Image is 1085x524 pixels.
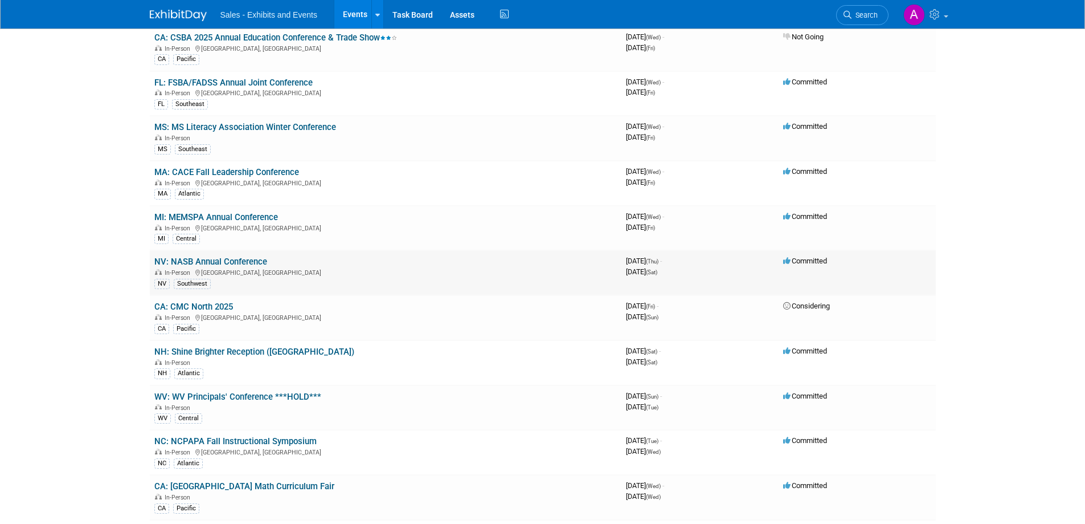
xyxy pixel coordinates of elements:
img: In-Person Event [155,90,162,95]
img: In-Person Event [155,45,162,51]
span: [DATE] [626,167,664,176]
span: In-Person [165,45,194,52]
img: In-Person Event [155,135,162,140]
span: (Wed) [646,169,661,175]
span: - [660,436,662,445]
span: (Wed) [646,124,661,130]
div: [GEOGRAPHIC_DATA], [GEOGRAPHIC_DATA] [154,447,617,456]
div: Atlantic [174,368,203,379]
span: (Wed) [646,449,661,455]
span: (Fri) [646,303,655,310]
div: Southeast [175,144,211,155]
div: MA [154,189,171,199]
span: Committed [783,436,827,445]
span: [DATE] [626,78,664,86]
a: MS: MS Literacy Association Winter Conference [154,122,336,132]
span: [DATE] [626,302,658,310]
span: - [657,302,658,310]
a: WV: WV Principals' Conference ***HOLD*** [154,392,321,402]
span: [DATE] [626,133,655,141]
span: [DATE] [626,392,662,400]
span: In-Person [165,359,194,367]
span: - [662,481,664,490]
img: In-Person Event [155,359,162,365]
img: In-Person Event [155,494,162,499]
span: - [662,33,664,41]
img: In-Person Event [155,314,162,320]
span: - [662,167,664,176]
span: (Wed) [646,494,661,500]
span: In-Person [165,90,194,97]
span: Search [851,11,878,19]
span: Committed [783,167,827,176]
span: Not Going [783,33,824,41]
span: [DATE] [626,492,661,501]
span: (Sun) [646,314,658,320]
span: In-Person [165,449,194,456]
a: NV: NASB Annual Conference [154,257,267,267]
span: Committed [783,78,827,86]
a: MI: MEMSPA Annual Conference [154,212,278,222]
span: (Tue) [646,404,658,411]
div: Atlantic [175,189,204,199]
span: (Fri) [646,180,655,186]
span: [DATE] [626,436,662,445]
div: NC [154,458,170,469]
span: Committed [783,257,827,265]
div: Central [173,234,200,244]
span: (Sun) [646,393,658,400]
span: [DATE] [626,267,657,276]
span: - [660,392,662,400]
span: [DATE] [626,481,664,490]
span: (Sat) [646,348,657,355]
a: CA: [GEOGRAPHIC_DATA] Math Curriculum Fair [154,481,334,491]
div: WV [154,413,171,424]
span: [DATE] [626,33,664,41]
span: Considering [783,302,830,310]
span: In-Person [165,494,194,501]
div: [GEOGRAPHIC_DATA], [GEOGRAPHIC_DATA] [154,223,617,232]
span: [DATE] [626,178,655,186]
div: [GEOGRAPHIC_DATA], [GEOGRAPHIC_DATA] [154,312,617,322]
span: (Sat) [646,359,657,365]
span: [DATE] [626,88,655,96]
span: [DATE] [626,257,662,265]
span: (Fri) [646,225,655,231]
div: NH [154,368,170,379]
span: (Fri) [646,45,655,51]
img: Alianna Ortu [903,4,925,26]
span: [DATE] [626,312,658,321]
span: (Wed) [646,79,661,86]
a: NH: Shine Brighter Reception ([GEOGRAPHIC_DATA]) [154,347,354,357]
span: [DATE] [626,358,657,366]
span: In-Person [165,314,194,322]
a: Search [836,5,889,25]
span: In-Person [165,269,194,277]
span: Committed [783,392,827,400]
div: [GEOGRAPHIC_DATA], [GEOGRAPHIC_DATA] [154,43,617,52]
div: [GEOGRAPHIC_DATA], [GEOGRAPHIC_DATA] [154,178,617,187]
span: (Tue) [646,438,658,444]
span: Committed [783,122,827,131]
div: FL [154,99,168,109]
span: - [662,122,664,131]
div: NV [154,279,170,289]
span: In-Person [165,404,194,412]
span: (Fri) [646,135,655,141]
span: (Sat) [646,269,657,275]
span: - [662,78,664,86]
span: In-Person [165,180,194,187]
div: Atlantic [174,458,203,469]
span: (Wed) [646,483,661,489]
div: CA [154,324,169,334]
div: Pacific [173,54,199,64]
a: MA: CACE Fall Leadership Conference [154,167,299,177]
span: - [660,257,662,265]
span: (Fri) [646,90,655,96]
img: In-Person Event [155,449,162,454]
a: NC: NCPAPA Fall Instructional Symposium [154,436,317,446]
span: In-Person [165,225,194,232]
div: Pacific [173,503,199,514]
span: [DATE] [626,447,661,456]
span: (Wed) [646,214,661,220]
